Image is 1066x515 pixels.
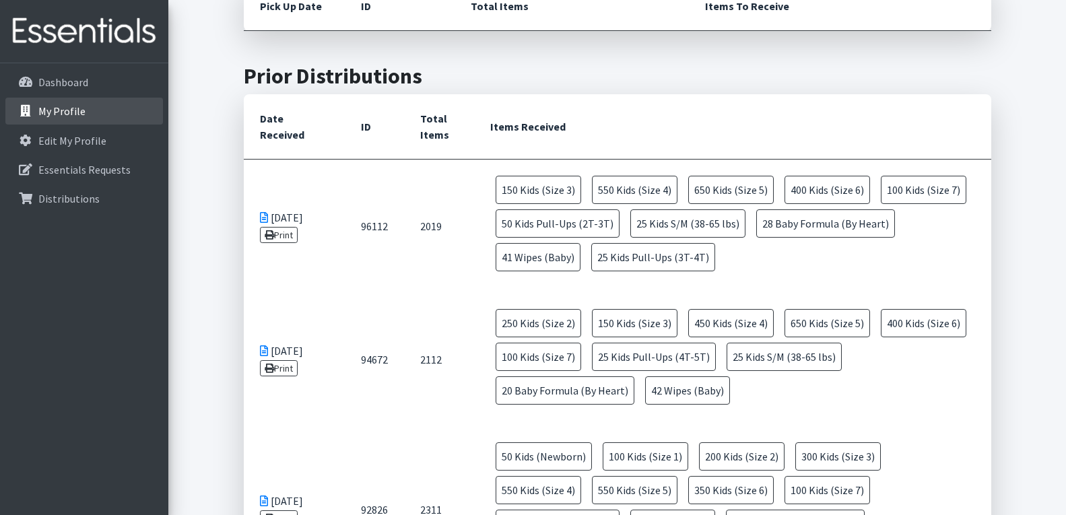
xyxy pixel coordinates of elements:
[592,176,677,204] span: 550 Kids (Size 4)
[496,442,592,471] span: 50 Kids (Newborn)
[592,309,677,337] span: 150 Kids (Size 3)
[38,134,106,147] p: Edit My Profile
[260,360,298,376] a: Print
[496,209,620,238] span: 50 Kids Pull-Ups (2T-3T)
[688,476,774,504] span: 350 Kids (Size 6)
[244,63,991,89] h2: Prior Distributions
[592,343,716,371] span: 25 Kids Pull-Ups (4T-5T)
[5,69,163,96] a: Dashboard
[592,476,677,504] span: 550 Kids (Size 5)
[244,160,345,294] td: [DATE]
[881,176,966,204] span: 100 Kids (Size 7)
[496,243,580,271] span: 41 Wipes (Baby)
[38,163,131,176] p: Essentials Requests
[5,127,163,154] a: Edit My Profile
[5,98,163,125] a: My Profile
[38,104,86,118] p: My Profile
[38,75,88,89] p: Dashboard
[260,227,298,243] a: Print
[591,243,715,271] span: 25 Kids Pull-Ups (3T-4T)
[727,343,842,371] span: 25 Kids S/M (38-65 lbs)
[699,442,785,471] span: 200 Kids (Size 2)
[630,209,745,238] span: 25 Kids S/M (38-65 lbs)
[795,442,881,471] span: 300 Kids (Size 3)
[5,156,163,183] a: Essentials Requests
[785,476,870,504] span: 100 Kids (Size 7)
[244,293,345,426] td: [DATE]
[881,309,966,337] span: 400 Kids (Size 6)
[645,376,730,405] span: 42 Wipes (Baby)
[404,160,475,294] td: 2019
[5,9,163,54] img: HumanEssentials
[496,343,581,371] span: 100 Kids (Size 7)
[5,185,163,212] a: Distributions
[345,293,404,426] td: 94672
[404,293,475,426] td: 2112
[496,176,581,204] span: 150 Kids (Size 3)
[404,94,475,160] th: Total Items
[496,376,634,405] span: 20 Baby Formula (By Heart)
[785,309,870,337] span: 650 Kids (Size 5)
[603,442,688,471] span: 100 Kids (Size 1)
[244,94,345,160] th: Date Received
[688,176,774,204] span: 650 Kids (Size 5)
[496,309,581,337] span: 250 Kids (Size 2)
[688,309,774,337] span: 450 Kids (Size 4)
[756,209,895,238] span: 28 Baby Formula (By Heart)
[38,192,100,205] p: Distributions
[345,94,404,160] th: ID
[345,160,404,294] td: 96112
[474,94,991,160] th: Items Received
[785,176,870,204] span: 400 Kids (Size 6)
[496,476,581,504] span: 550 Kids (Size 4)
